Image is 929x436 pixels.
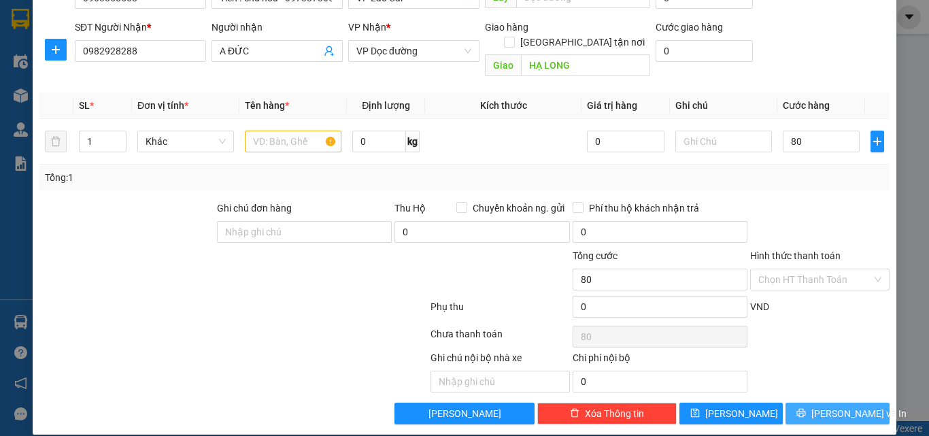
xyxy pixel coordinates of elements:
[217,221,392,243] input: Ghi chú đơn hàng
[217,203,292,214] label: Ghi chú đơn hàng
[485,22,528,33] span: Giao hàng
[245,131,341,152] input: VD: Bàn, Ghế
[750,250,841,261] label: Hình thức thanh toán
[6,39,137,88] span: Gửi hàng [GEOGRAPHIC_DATA]: Hotline:
[14,7,128,36] strong: Công ty TNHH Phúc Xuyên
[675,131,772,152] input: Ghi Chú
[212,20,343,35] div: Người nhận
[137,100,188,111] span: Đơn vị tính
[584,201,705,216] span: Phí thu hộ khách nhận trả
[245,100,289,111] span: Tên hàng
[786,403,890,424] button: printer[PERSON_NAME] và In
[356,41,471,61] span: VP Dọc đường
[394,403,534,424] button: [PERSON_NAME]
[430,350,570,371] div: Ghi chú nội bộ nhà xe
[79,100,90,111] span: SL
[587,131,664,152] input: 0
[796,408,806,419] span: printer
[429,299,571,323] div: Phụ thu
[811,406,907,421] span: [PERSON_NAME] và In
[406,131,420,152] span: kg
[656,40,753,62] input: Cước giao hàng
[146,131,226,152] span: Khác
[29,64,136,88] strong: 0888 827 827 - 0848 827 827
[783,100,830,111] span: Cước hàng
[46,44,66,55] span: plus
[467,201,570,216] span: Chuyển khoản ng. gửi
[485,54,521,76] span: Giao
[45,131,67,152] button: delete
[670,93,777,119] th: Ghi chú
[515,35,650,50] span: [GEOGRAPHIC_DATA] tận nơi
[362,100,410,111] span: Định lượng
[480,100,527,111] span: Kích thước
[573,250,618,261] span: Tổng cước
[679,403,783,424] button: save[PERSON_NAME]
[45,39,67,61] button: plus
[587,100,637,111] span: Giá trị hàng
[521,54,650,76] input: Dọc đường
[871,136,883,147] span: plus
[656,22,723,33] label: Cước giao hàng
[7,52,137,76] strong: 024 3236 3236 -
[429,326,571,350] div: Chưa thanh toán
[394,203,426,214] span: Thu Hộ
[348,22,386,33] span: VP Nhận
[428,406,501,421] span: [PERSON_NAME]
[871,131,884,152] button: plus
[12,91,131,127] span: Gửi hàng Hạ Long: Hotline:
[45,170,360,185] div: Tổng: 1
[690,408,700,419] span: save
[537,403,677,424] button: deleteXóa Thông tin
[585,406,644,421] span: Xóa Thông tin
[75,20,206,35] div: SĐT Người Nhận
[430,371,570,392] input: Nhập ghi chú
[705,406,778,421] span: [PERSON_NAME]
[570,408,579,419] span: delete
[573,350,747,371] div: Chi phí nội bộ
[750,301,769,312] span: VND
[324,46,335,56] span: user-add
